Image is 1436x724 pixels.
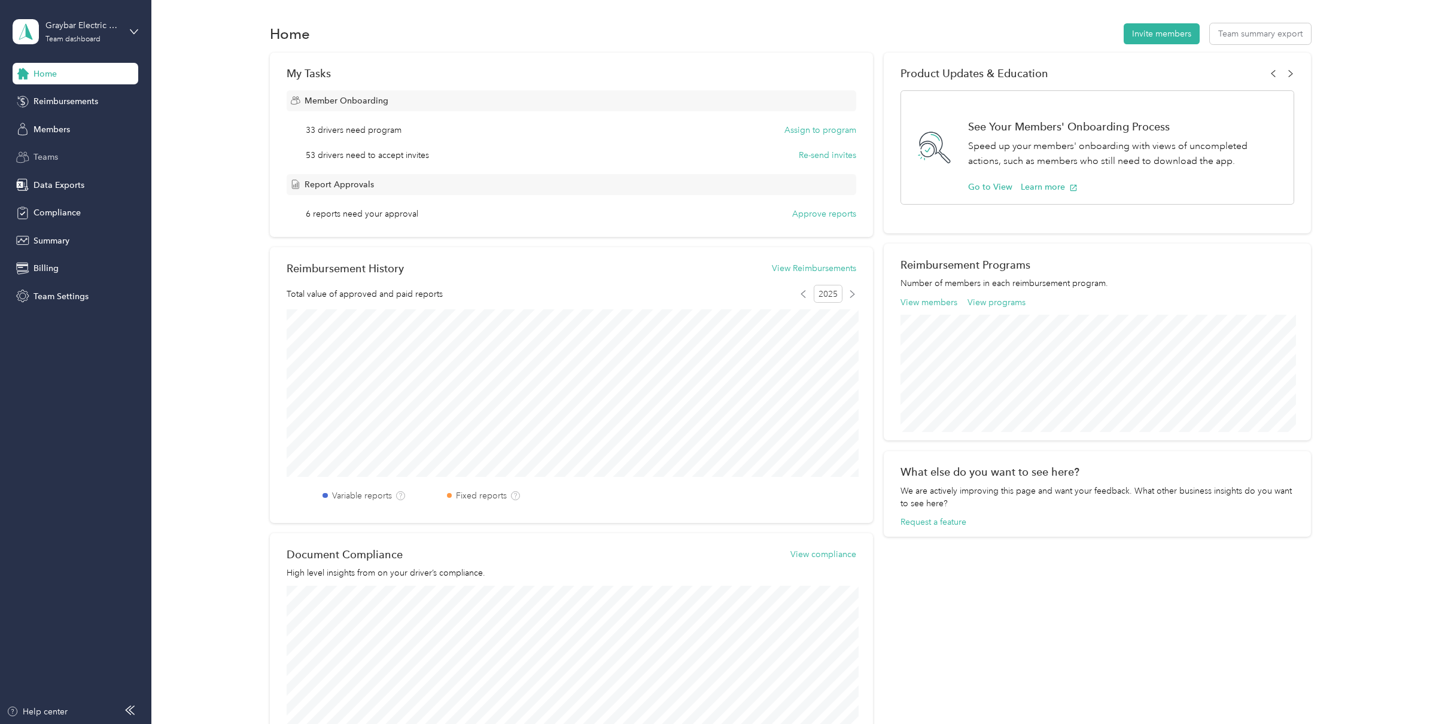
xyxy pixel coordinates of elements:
button: Go to View [968,181,1012,193]
div: My Tasks [287,67,856,80]
span: Summary [34,235,69,247]
span: Billing [34,262,59,275]
button: Help center [7,705,68,718]
button: Learn more [1021,181,1078,193]
span: Product Updates & Education [900,67,1048,80]
span: Report Approvals [305,178,374,191]
span: Reimbursements [34,95,98,108]
button: View compliance [790,548,856,561]
p: Number of members in each reimbursement program. [900,277,1295,290]
span: Data Exports [34,179,84,191]
button: Invite members [1124,23,1200,44]
span: Home [34,68,57,80]
h2: Document Compliance [287,548,403,561]
label: Fixed reports [456,489,507,502]
span: 33 drivers need program [306,124,401,136]
span: Teams [34,151,58,163]
button: View programs [968,296,1026,309]
button: Assign to program [784,124,856,136]
span: Members [34,123,70,136]
span: Member Onboarding [305,95,388,107]
button: View Reimbursements [772,262,856,275]
span: Compliance [34,206,81,219]
h1: See Your Members' Onboarding Process [968,120,1282,133]
div: We are actively improving this page and want your feedback. What other business insights do you w... [900,485,1295,510]
button: Approve reports [792,208,856,220]
button: Team summary export [1210,23,1311,44]
span: 2025 [814,285,842,303]
button: View members [900,296,957,309]
span: 53 drivers need to accept invites [306,149,429,162]
h2: Reimbursement Programs [900,258,1295,271]
div: Graybar Electric Company, Inc [45,19,120,32]
div: What else do you want to see here? [900,466,1295,478]
h2: Reimbursement History [287,262,404,275]
h1: Home [270,28,310,40]
div: Team dashboard [45,36,101,43]
iframe: Everlance-gr Chat Button Frame [1369,657,1436,724]
p: Speed up your members' onboarding with views of uncompleted actions, such as members who still ne... [968,139,1282,168]
p: High level insights from on your driver’s compliance. [287,567,856,579]
button: Re-send invites [799,149,856,162]
button: Request a feature [900,516,966,528]
span: Team Settings [34,290,89,303]
span: Total value of approved and paid reports [287,288,443,300]
label: Variable reports [332,489,392,502]
span: 6 reports need your approval [306,208,418,220]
